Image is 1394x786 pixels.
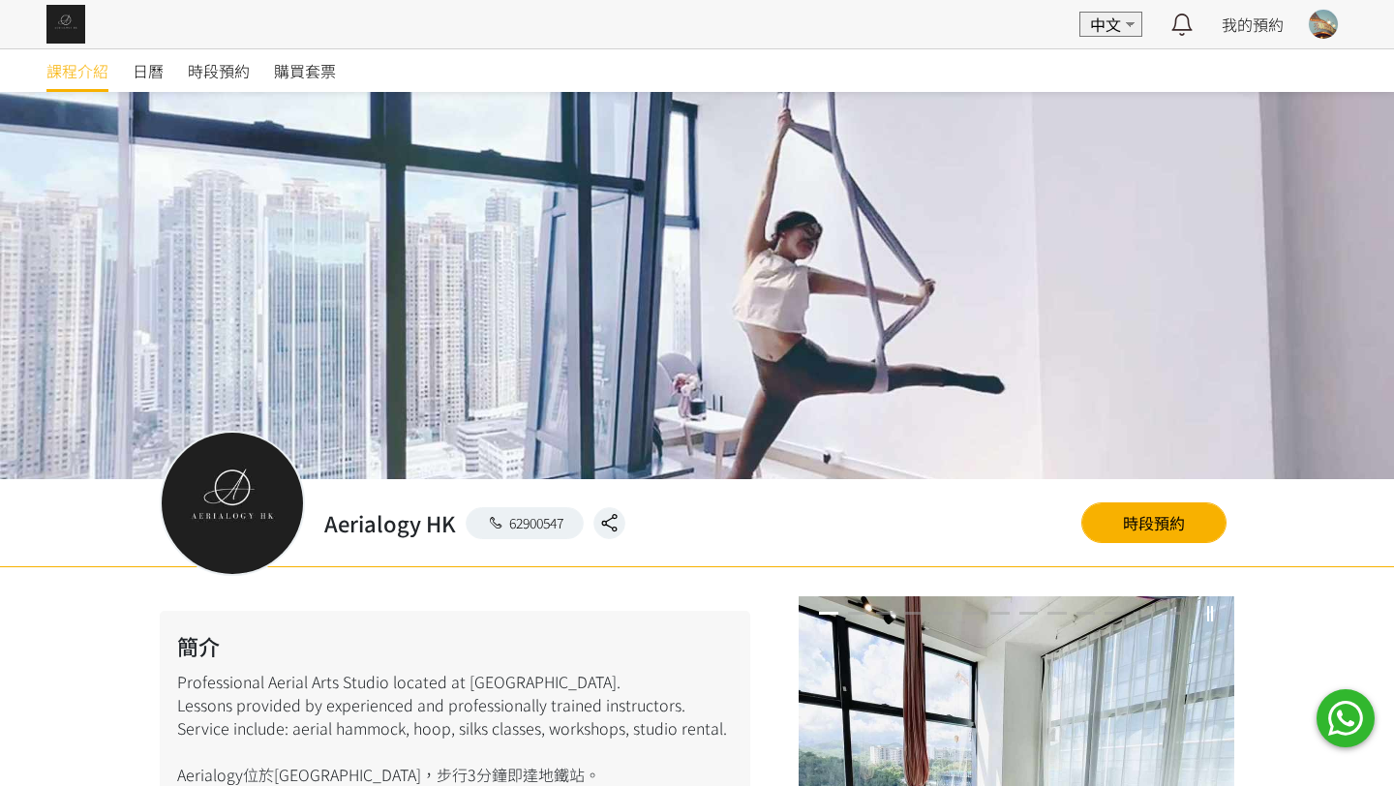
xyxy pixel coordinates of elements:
a: 課程介紹 [46,49,108,92]
a: 購買套票 [274,49,336,92]
a: 我的預約 [1222,13,1284,36]
a: 時段預約 [1081,502,1227,543]
h2: 簡介 [177,630,733,662]
h2: Aerialogy HK [324,507,456,539]
span: 購買套票 [274,59,336,82]
span: 課程介紹 [46,59,108,82]
span: 日曆 [133,59,164,82]
a: 62900547 [466,507,584,539]
a: 日曆 [133,49,164,92]
img: img_61c0148bb0266 [46,5,85,44]
a: 時段預約 [188,49,250,92]
span: 時段預約 [188,59,250,82]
